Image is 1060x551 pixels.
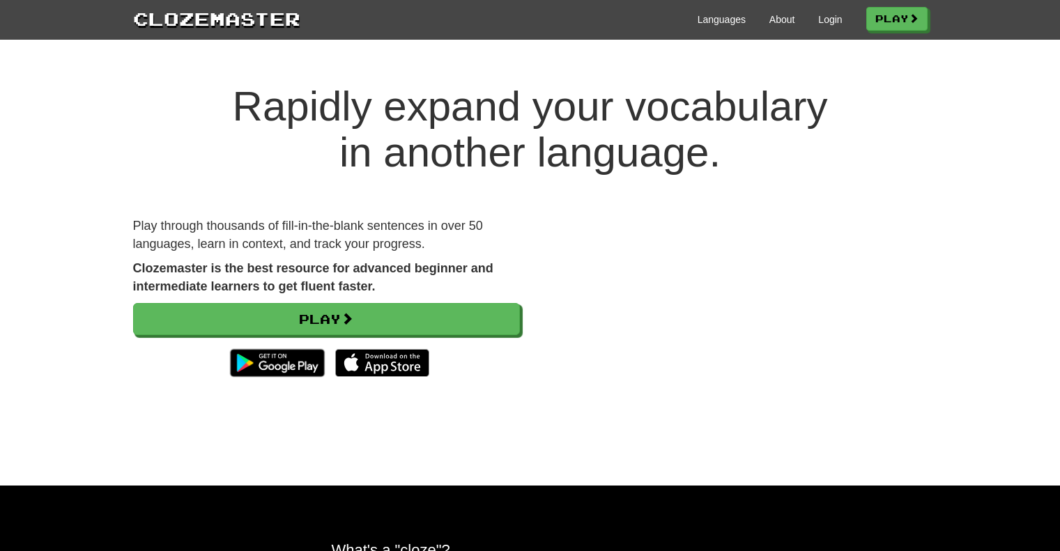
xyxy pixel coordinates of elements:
[698,13,746,26] a: Languages
[133,261,493,293] strong: Clozemaster is the best resource for advanced beginner and intermediate learners to get fluent fa...
[818,13,842,26] a: Login
[866,7,928,31] a: Play
[769,13,795,26] a: About
[223,342,331,384] img: Get it on Google Play
[133,217,520,253] p: Play through thousands of fill-in-the-blank sentences in over 50 languages, learn in context, and...
[335,349,429,377] img: Download_on_the_App_Store_Badge_US-UK_135x40-25178aeef6eb6b83b96f5f2d004eda3bffbb37122de64afbaef7...
[133,6,300,31] a: Clozemaster
[133,303,520,335] a: Play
